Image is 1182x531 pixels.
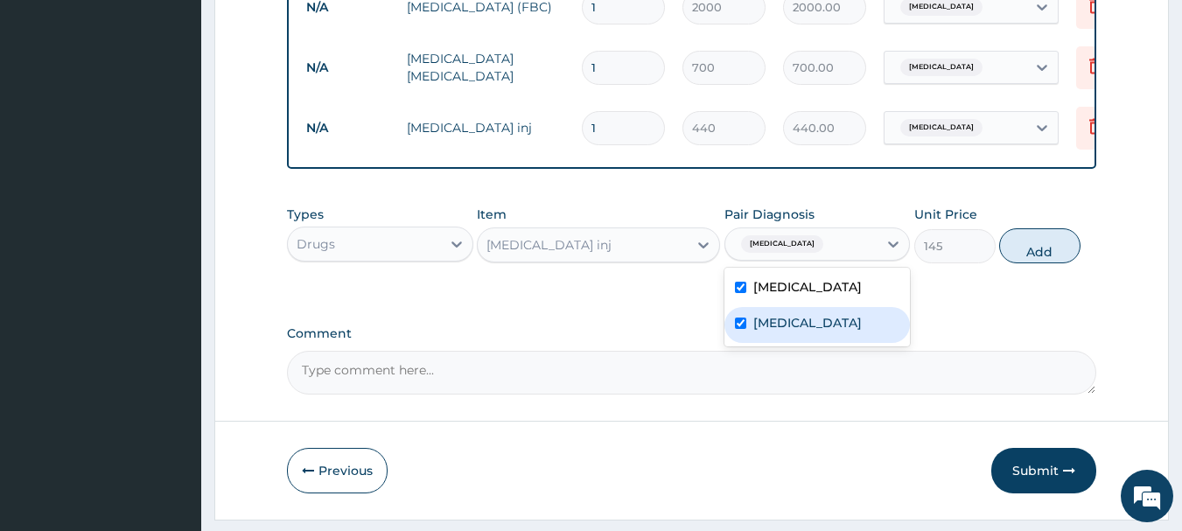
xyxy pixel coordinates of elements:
[477,206,507,223] label: Item
[724,206,815,223] label: Pair Diagnosis
[398,110,573,145] td: [MEDICAL_DATA] inj
[991,448,1096,493] button: Submit
[101,156,241,332] span: We're online!
[398,41,573,94] td: [MEDICAL_DATA] [MEDICAL_DATA]
[287,9,329,51] div: Minimize live chat window
[486,236,612,254] div: [MEDICAL_DATA] inj
[91,98,294,121] div: Chat with us now
[914,206,977,223] label: Unit Price
[753,314,862,332] label: [MEDICAL_DATA]
[9,349,333,410] textarea: Type your message and hit 'Enter'
[900,119,983,136] span: [MEDICAL_DATA]
[297,235,335,253] div: Drugs
[753,278,862,296] label: [MEDICAL_DATA]
[32,87,71,131] img: d_794563401_company_1708531726252_794563401
[741,235,823,253] span: [MEDICAL_DATA]
[900,59,983,76] span: [MEDICAL_DATA]
[287,448,388,493] button: Previous
[297,52,398,84] td: N/A
[999,228,1081,263] button: Add
[297,112,398,144] td: N/A
[287,207,324,222] label: Types
[287,326,1097,341] label: Comment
